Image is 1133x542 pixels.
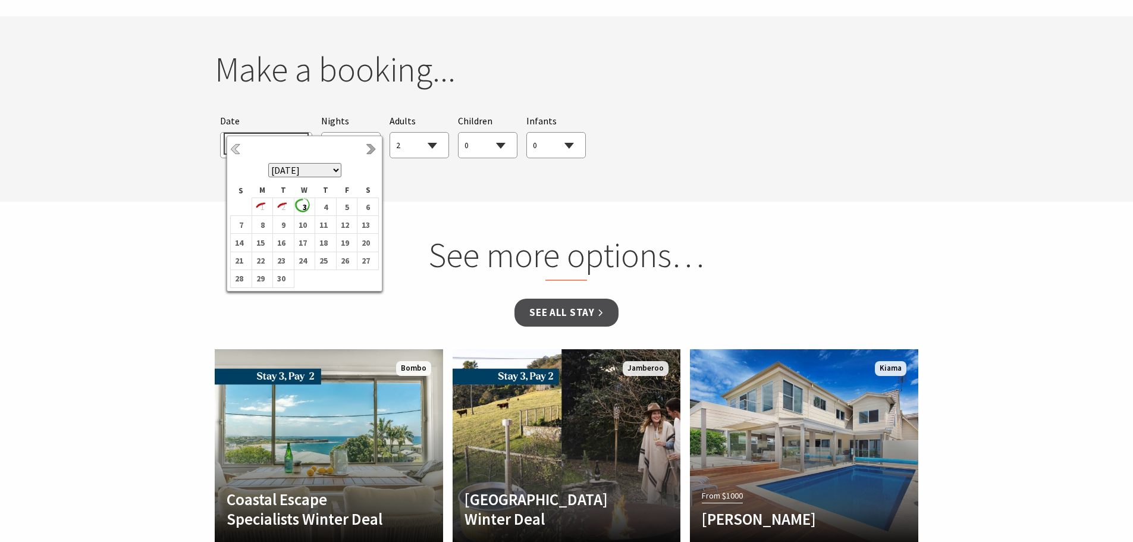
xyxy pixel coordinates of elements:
td: 8 [252,216,273,234]
b: 6 [357,199,373,215]
th: T [315,183,337,198]
th: M [252,183,273,198]
b: 5 [337,199,352,215]
a: See all Stay [514,299,618,327]
td: 20 [357,234,379,252]
td: 10 [294,216,315,234]
td: 26 [336,252,357,270]
h2: See more options… [340,234,793,281]
b: 14 [231,235,246,250]
td: 14 [231,234,252,252]
h4: Coastal Escape Specialists Winter Deal [227,490,397,528]
b: 23 [273,253,288,268]
td: 6 [357,198,379,215]
b: 25 [315,253,331,268]
b: 29 [252,271,268,286]
span: Bombo [396,361,431,376]
th: S [231,183,252,198]
td: 17 [294,234,315,252]
span: Kiama [875,361,906,376]
td: 23 [273,252,294,270]
b: 27 [357,253,373,268]
i: 1 [252,199,268,215]
b: 8 [252,217,268,233]
b: 4 [315,199,331,215]
h4: [GEOGRAPHIC_DATA] Winter Deal [465,490,635,528]
td: 11 [315,216,337,234]
b: 18 [315,235,331,250]
td: 13 [357,216,379,234]
td: 28 [231,270,252,287]
td: 22 [252,252,273,270]
span: Infants [526,115,557,127]
b: 22 [252,253,268,268]
td: 27 [357,252,379,270]
div: Please choose your desired arrival date [220,114,312,158]
b: 15 [252,235,268,250]
td: 7 [231,216,252,234]
span: [DATE] [227,136,306,152]
span: From $1000 [702,489,743,503]
b: 17 [294,235,310,250]
td: 19 [336,234,357,252]
span: Children [458,115,492,127]
td: 18 [315,234,337,252]
b: 28 [231,271,246,286]
td: 30 [273,270,294,287]
th: T [273,183,294,198]
th: F [336,183,357,198]
div: Choose a number of nights [321,114,381,158]
th: S [357,183,379,198]
td: 5 [336,198,357,215]
i: 2 [273,199,288,215]
b: 20 [357,235,373,250]
b: 21 [231,253,246,268]
td: 24 [294,252,315,270]
b: 10 [294,217,310,233]
td: 29 [252,270,273,287]
span: Date [220,115,240,127]
h2: Make a booking... [215,49,919,90]
h4: [PERSON_NAME] [702,509,872,528]
b: 7 [231,217,246,233]
b: 30 [273,271,288,286]
td: 9 [273,216,294,234]
b: 12 [337,217,352,233]
span: Nights [321,114,349,129]
td: 12 [336,216,357,234]
b: 24 [294,253,310,268]
b: 9 [273,217,288,233]
th: W [294,183,315,198]
td: 21 [231,252,252,270]
b: 26 [337,253,352,268]
td: 15 [252,234,273,252]
td: 3 [294,198,315,215]
td: 25 [315,252,337,270]
b: 19 [337,235,352,250]
span: Adults [390,115,416,127]
td: 16 [273,234,294,252]
b: 13 [357,217,373,233]
b: 3 [294,199,310,215]
b: 11 [315,217,331,233]
span: Jamberoo [623,361,668,376]
b: 16 [273,235,288,250]
td: 4 [315,198,337,215]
